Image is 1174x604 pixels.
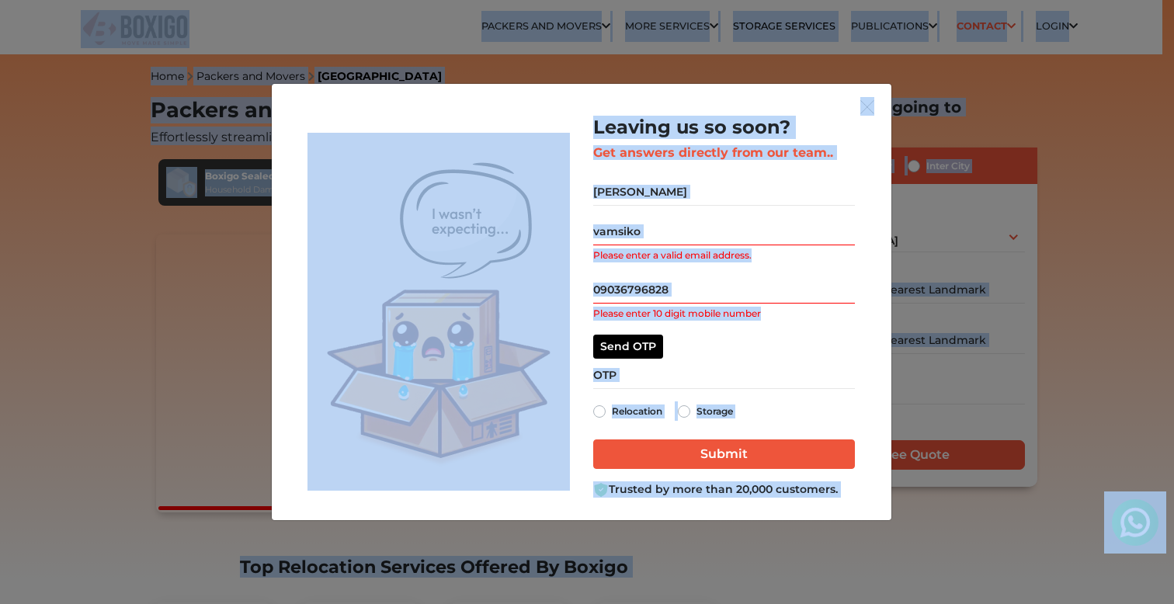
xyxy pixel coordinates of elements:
[593,145,855,160] h3: Get answers directly from our team..
[593,307,761,321] label: Please enter 10 digit mobile number
[16,16,47,47] img: whatsapp-icon.svg
[593,179,855,206] input: Your Name
[860,100,874,114] img: exit
[593,362,855,389] input: OTP
[307,133,570,491] img: Lead Welcome Image
[612,402,662,421] label: Relocation
[593,482,609,498] img: Boxigo Customer Shield
[593,481,855,498] div: Trusted by more than 20,000 customers.
[593,276,855,304] input: Mobile No
[696,402,733,421] label: Storage
[593,248,752,262] label: Please enter a valid email address.
[593,116,855,139] h2: Leaving us so soon?
[593,335,663,359] button: Send OTP
[593,439,855,469] input: Submit
[593,218,855,245] input: Mail Id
